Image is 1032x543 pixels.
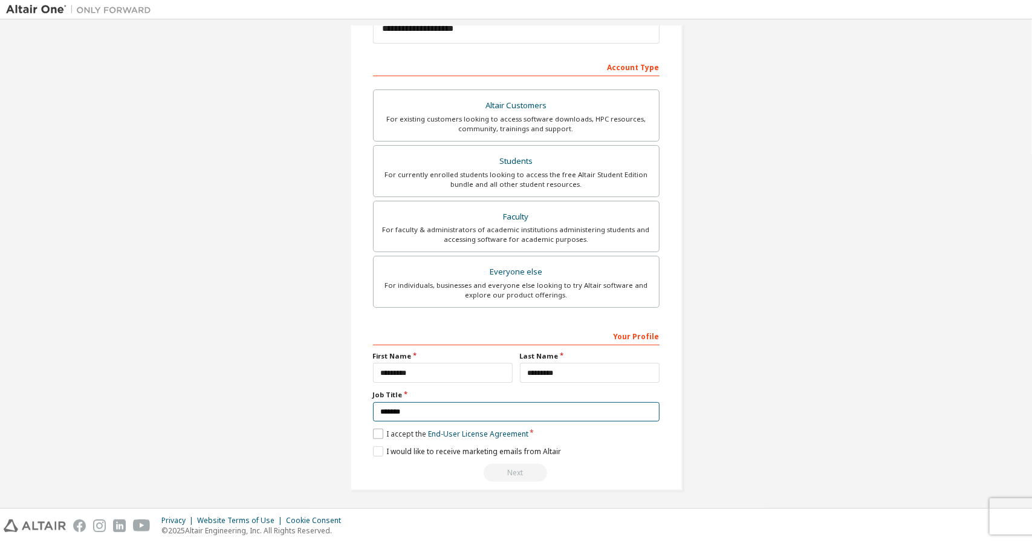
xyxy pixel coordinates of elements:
[161,525,348,536] p: © 2025 Altair Engineering, Inc. All Rights Reserved.
[381,170,652,189] div: For currently enrolled students looking to access the free Altair Student Edition bundle and all ...
[373,326,660,345] div: Your Profile
[373,446,561,457] label: I would like to receive marketing emails from Altair
[73,519,86,532] img: facebook.svg
[113,519,126,532] img: linkedin.svg
[4,519,66,532] img: altair_logo.svg
[381,281,652,300] div: For individuals, businesses and everyone else looking to try Altair software and explore our prod...
[381,153,652,170] div: Students
[381,209,652,226] div: Faculty
[373,429,528,439] label: I accept the
[161,516,197,525] div: Privacy
[93,519,106,532] img: instagram.svg
[373,57,660,76] div: Account Type
[381,264,652,281] div: Everyone else
[428,429,528,439] a: End-User License Agreement
[381,114,652,134] div: For existing customers looking to access software downloads, HPC resources, community, trainings ...
[381,97,652,114] div: Altair Customers
[373,390,660,400] label: Job Title
[286,516,348,525] div: Cookie Consent
[520,351,660,361] label: Last Name
[197,516,286,525] div: Website Terms of Use
[373,351,513,361] label: First Name
[6,4,157,16] img: Altair One
[133,519,151,532] img: youtube.svg
[373,464,660,482] div: Read and acccept EULA to continue
[381,225,652,244] div: For faculty & administrators of academic institutions administering students and accessing softwa...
